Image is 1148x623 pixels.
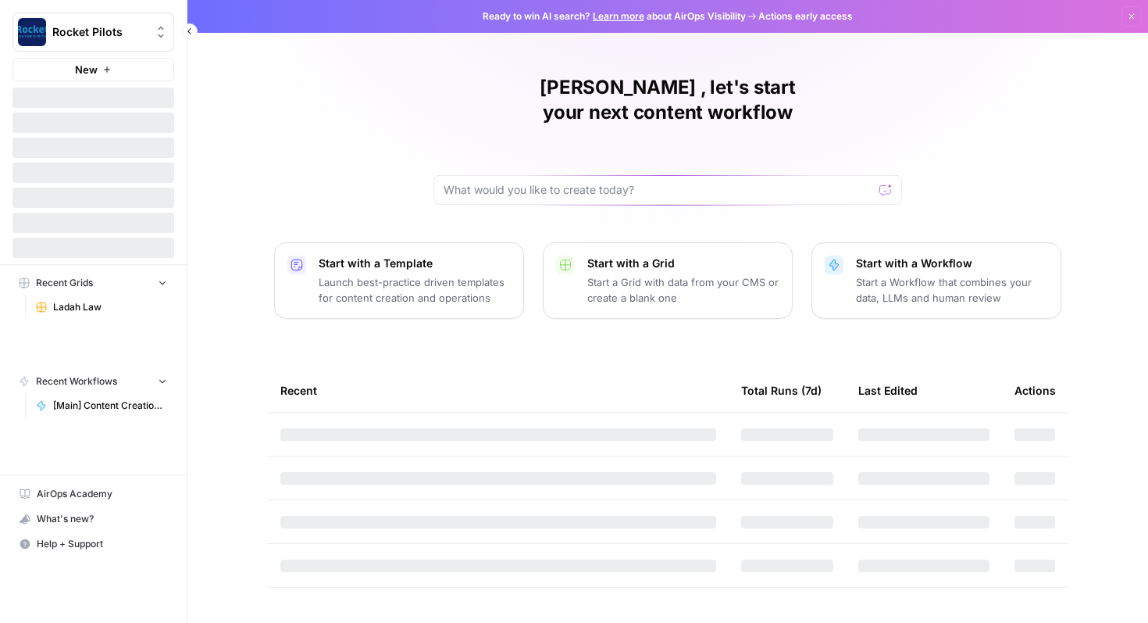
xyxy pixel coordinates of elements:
[12,370,174,393] button: Recent Workflows
[811,242,1061,319] button: Start with a WorkflowStart a Workflow that combines your data, LLMs and human review
[274,242,524,319] button: Start with a TemplateLaunch best-practice driven templates for content creation and operations
[433,75,902,125] h1: [PERSON_NAME] , let's start your next content workflow
[483,9,746,23] span: Ready to win AI search? about AirOps Visibility
[36,374,117,388] span: Recent Workflows
[75,62,98,77] span: New
[12,58,174,81] button: New
[280,369,716,412] div: Recent
[29,393,174,418] a: [Main] Content Creation Brief
[587,256,779,271] p: Start with a Grid
[53,300,167,314] span: Ladah Law
[29,295,174,320] a: Ladah Law
[52,24,147,40] span: Rocket Pilots
[37,537,167,551] span: Help + Support
[12,532,174,557] button: Help + Support
[37,487,167,501] span: AirOps Academy
[587,274,779,306] p: Start a Grid with data from your CMS or create a blank one
[319,274,511,306] p: Launch best-practice driven templates for content creation and operations
[856,256,1048,271] p: Start with a Workflow
[12,507,174,532] button: What's new?
[13,507,173,531] div: What's new?
[36,276,93,290] span: Recent Grids
[858,369,918,412] div: Last Edited
[319,256,511,271] p: Start with a Template
[1014,369,1056,412] div: Actions
[12,482,174,507] a: AirOps Academy
[741,369,822,412] div: Total Runs (7d)
[758,9,853,23] span: Actions early access
[856,274,1048,306] p: Start a Workflow that combines your data, LLMs and human review
[543,242,793,319] button: Start with a GridStart a Grid with data from your CMS or create a blank one
[18,18,46,46] img: Rocket Pilots Logo
[12,13,174,52] button: Workspace: Rocket Pilots
[12,271,174,295] button: Recent Grids
[444,182,873,198] input: What would you like to create today?
[53,399,167,413] span: [Main] Content Creation Brief
[593,10,644,22] a: Learn more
